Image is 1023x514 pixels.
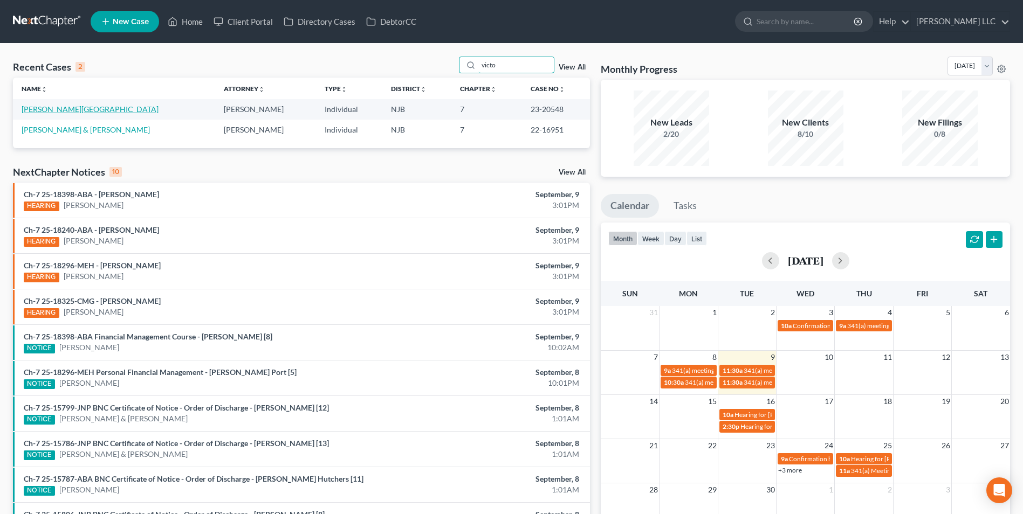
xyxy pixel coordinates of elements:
a: Districtunfold_more [391,85,427,93]
span: 9a [839,322,846,330]
div: HEARING [24,237,59,247]
span: 341(a) meeting for [PERSON_NAME] [672,366,776,374]
span: 9 [770,351,776,364]
div: HEARING [24,308,59,318]
span: 3 [945,483,951,496]
div: HEARING [24,273,59,282]
a: Ch-7 25-18296-MEH Personal Financial Management - [PERSON_NAME] Port [5] [24,367,297,377]
div: 3:01PM [401,200,579,211]
span: 341(a) meeting for [PERSON_NAME] [685,378,789,386]
span: 10a [781,322,792,330]
div: HEARING [24,202,59,211]
span: 2 [770,306,776,319]
a: [PERSON_NAME] & [PERSON_NAME] [22,125,150,134]
span: 10a [723,411,733,419]
div: 8/10 [768,129,843,140]
span: Hearing for [PERSON_NAME] [851,455,935,463]
span: 341(a) meeting for [PERSON_NAME] [847,322,951,330]
td: 23-20548 [522,99,590,119]
h3: Monthly Progress [601,62,677,75]
span: 3 [828,306,834,319]
span: Sun [622,289,638,298]
div: September, 9 [401,331,579,342]
a: Calendar [601,194,659,218]
td: 7 [451,120,522,140]
span: New Case [113,18,149,26]
td: NJB [382,120,451,140]
span: 5 [945,306,951,319]
input: Search by name... [478,57,554,73]
div: 10:01PM [401,378,579,388]
a: [PERSON_NAME] [59,378,119,388]
a: Typeunfold_more [325,85,347,93]
a: Ch-7 25-15799-JNP BNC Certificate of Notice - Order of Discharge - [PERSON_NAME] [12] [24,403,329,412]
a: Home [162,12,208,31]
span: 11a [839,467,850,475]
div: 1:01AM [401,413,579,424]
a: [PERSON_NAME] [64,235,123,246]
i: unfold_more [41,86,47,93]
a: [PERSON_NAME] & [PERSON_NAME] [59,449,188,460]
span: 23 [765,439,776,452]
td: Individual [316,120,382,140]
i: unfold_more [490,86,497,93]
a: [PERSON_NAME] [64,200,123,211]
span: 26 [940,439,951,452]
a: Directory Cases [278,12,361,31]
span: Sat [974,289,987,298]
span: 17 [823,395,834,408]
div: NOTICE [24,379,55,389]
div: 10 [109,167,122,177]
a: Chapterunfold_more [460,85,497,93]
div: 1:01AM [401,449,579,460]
a: Ch-7 25-18240-ABA - [PERSON_NAME] [24,225,159,234]
span: 6 [1004,306,1010,319]
span: 13 [999,351,1010,364]
div: 10:02AM [401,342,579,353]
span: 341(a) Meeting for [PERSON_NAME] [851,467,956,475]
span: 14 [648,395,659,408]
a: Tasks [664,194,706,218]
a: DebtorCC [361,12,422,31]
div: NOTICE [24,344,55,353]
div: 2 [75,62,85,72]
a: Help [874,12,910,31]
td: NJB [382,99,451,119]
a: Ch-7 25-15786-JNP BNC Certificate of Notice - Order of Discharge - [PERSON_NAME] [13] [24,439,329,448]
div: September, 9 [401,296,579,307]
i: unfold_more [420,86,427,93]
a: [PERSON_NAME] LLC [911,12,1010,31]
div: NextChapter Notices [13,165,122,178]
span: 341(a) meeting for [PERSON_NAME] [744,366,848,374]
span: 15 [707,395,718,408]
div: NOTICE [24,450,55,460]
span: 18 [882,395,893,408]
div: September, 9 [401,225,579,235]
td: [PERSON_NAME] [215,120,316,140]
div: Recent Cases [13,60,85,73]
span: 1 [711,306,718,319]
div: September, 8 [401,402,579,413]
span: 4 [887,306,893,319]
span: 10:30a [664,378,684,386]
span: 24 [823,439,834,452]
a: Nameunfold_more [22,85,47,93]
span: 16 [765,395,776,408]
h2: [DATE] [788,255,823,266]
a: Ch-7 25-18398-ABA Financial Management Course - [PERSON_NAME] [8] [24,332,272,341]
div: NOTICE [24,486,55,496]
a: Ch-7 25-18398-ABA - [PERSON_NAME] [24,190,159,199]
span: 10a [839,455,850,463]
div: September, 8 [401,474,579,484]
div: 1:01AM [401,484,579,495]
span: 30 [765,483,776,496]
span: Hearing for [PERSON_NAME] [734,411,819,419]
span: 21 [648,439,659,452]
span: Thu [856,289,872,298]
span: Confirmation hearing for [PERSON_NAME] [789,455,911,463]
span: Confirmation hearing for [PERSON_NAME] [793,322,915,330]
button: day [664,231,686,246]
a: [PERSON_NAME] [59,484,119,495]
span: Fri [917,289,928,298]
a: Client Portal [208,12,278,31]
